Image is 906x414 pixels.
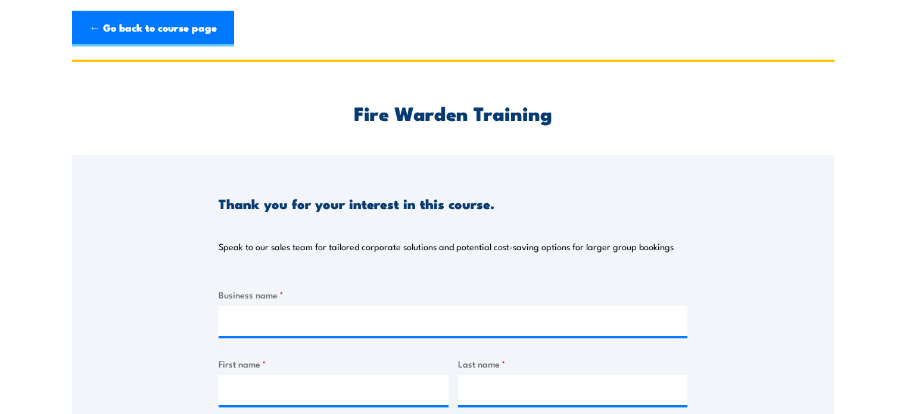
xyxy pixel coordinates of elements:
label: Last name [458,357,688,371]
a: ← Go back to course page [72,11,234,46]
label: Business name [219,288,687,301]
label: First name [219,357,449,371]
p: Speak to our sales team for tailored corporate solutions and potential cost-saving options for la... [219,241,674,253]
h2: Fire Warden Training [219,104,687,121]
h3: Thank you for your interest in this course. [219,197,494,210]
